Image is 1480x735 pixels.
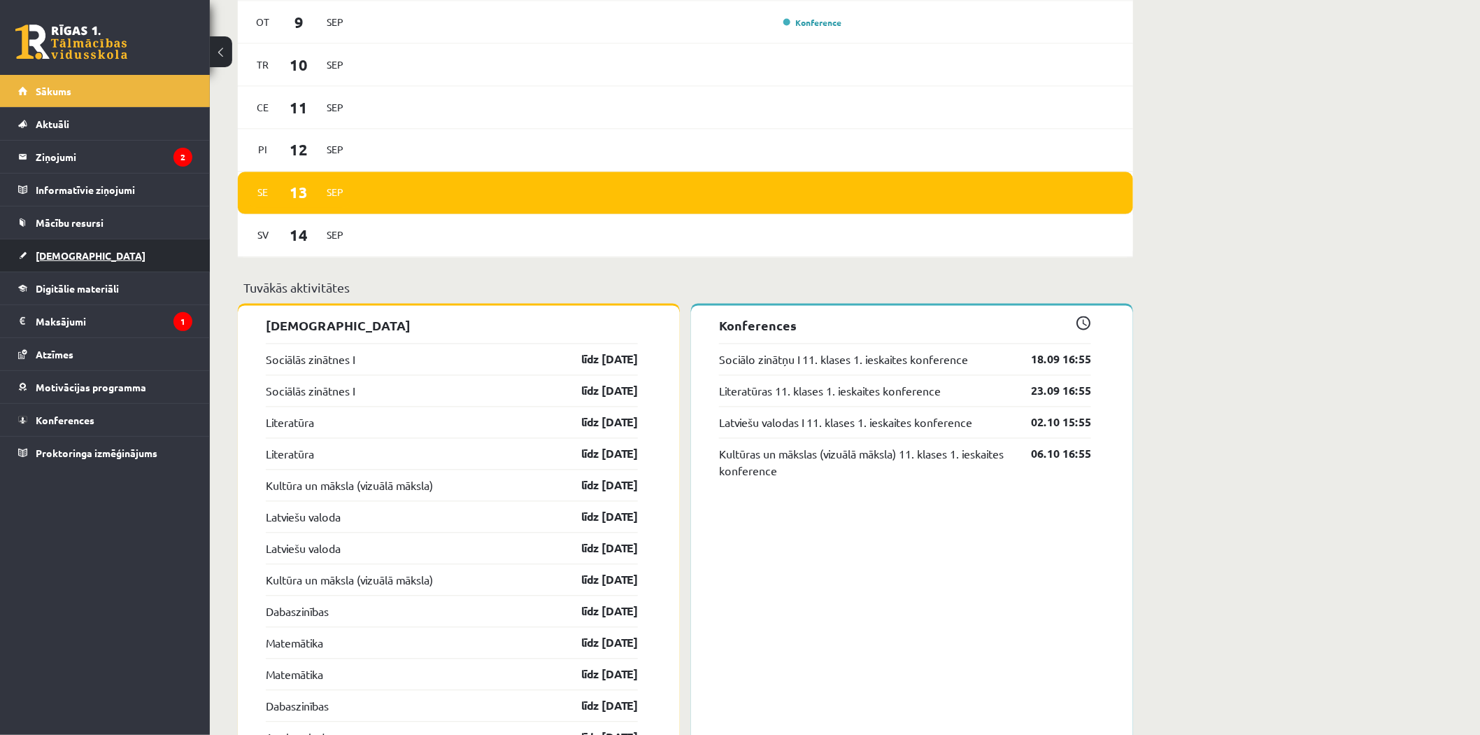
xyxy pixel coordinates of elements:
[36,305,192,337] legend: Maksājumi
[278,10,321,34] span: 9
[1010,414,1091,431] a: 02.10 15:55
[557,477,638,494] a: līdz [DATE]
[36,174,192,206] legend: Informatīvie ziņojumi
[266,540,341,557] a: Latviešu valoda
[18,141,192,173] a: Ziņojumi2
[18,371,192,403] a: Motivācijas programma
[18,174,192,206] a: Informatīvie ziņojumi
[18,108,192,140] a: Aktuāli
[36,381,146,393] span: Motivācijas programma
[557,572,638,589] a: līdz [DATE]
[15,24,127,59] a: Rīgas 1. Tālmācības vidusskola
[18,206,192,239] a: Mācību resursi
[18,437,192,469] a: Proktoringa izmēģinājums
[36,282,119,295] span: Digitālie materiāli
[719,383,941,400] a: Literatūras 11. klases 1. ieskaites konference
[266,316,638,335] p: [DEMOGRAPHIC_DATA]
[557,383,638,400] a: līdz [DATE]
[266,414,314,431] a: Literatūra
[278,224,321,247] span: 14
[18,272,192,304] a: Digitālie materiāli
[320,97,350,118] span: Sep
[557,414,638,431] a: līdz [DATE]
[783,17,842,28] a: Konference
[248,11,278,33] span: Ot
[248,54,278,76] span: Tr
[266,383,355,400] a: Sociālās zinātnes I
[278,181,321,204] span: 13
[320,182,350,204] span: Sep
[173,148,192,167] i: 2
[18,338,192,370] a: Atzīmes
[266,446,314,463] a: Literatūra
[266,666,323,683] a: Matemātika
[557,540,638,557] a: līdz [DATE]
[278,139,321,162] span: 12
[266,351,355,368] a: Sociālās zinātnes I
[719,414,972,431] a: Latviešu valodas I 11. klases 1. ieskaites konference
[36,216,104,229] span: Mācību resursi
[557,635,638,652] a: līdz [DATE]
[18,75,192,107] a: Sākums
[18,239,192,272] a: [DEMOGRAPHIC_DATA]
[266,477,433,494] a: Kultūra un māksla (vizuālā māksla)
[320,225,350,246] span: Sep
[266,635,323,652] a: Matemātika
[1010,351,1091,368] a: 18.09 16:55
[248,97,278,118] span: Ce
[557,698,638,715] a: līdz [DATE]
[248,225,278,246] span: Sv
[36,141,192,173] legend: Ziņojumi
[266,603,329,620] a: Dabaszinības
[266,509,341,526] a: Latviešu valoda
[719,446,1010,479] a: Kultūras un mākslas (vizuālā māksla) 11. klases 1. ieskaites konference
[1010,446,1091,463] a: 06.10 16:55
[248,182,278,204] span: Se
[18,305,192,337] a: Maksājumi1
[278,53,321,76] span: 10
[18,404,192,436] a: Konferences
[36,118,69,130] span: Aktuāli
[557,351,638,368] a: līdz [DATE]
[320,11,350,33] span: Sep
[719,351,968,368] a: Sociālo zinātņu I 11. klases 1. ieskaites konference
[36,85,71,97] span: Sākums
[248,139,278,161] span: Pi
[320,54,350,76] span: Sep
[278,96,321,119] span: 11
[36,348,73,360] span: Atzīmes
[243,279,1127,297] p: Tuvākās aktivitātes
[557,509,638,526] a: līdz [DATE]
[1010,383,1091,400] a: 23.09 16:55
[266,698,329,715] a: Dabaszinības
[36,447,157,459] span: Proktoringa izmēģinājums
[266,572,433,589] a: Kultūra un māksla (vizuālā māksla)
[36,249,145,262] span: [DEMOGRAPHIC_DATA]
[557,666,638,683] a: līdz [DATE]
[557,446,638,463] a: līdz [DATE]
[173,312,192,331] i: 1
[36,414,94,426] span: Konferences
[719,316,1091,335] p: Konferences
[557,603,638,620] a: līdz [DATE]
[320,139,350,161] span: Sep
